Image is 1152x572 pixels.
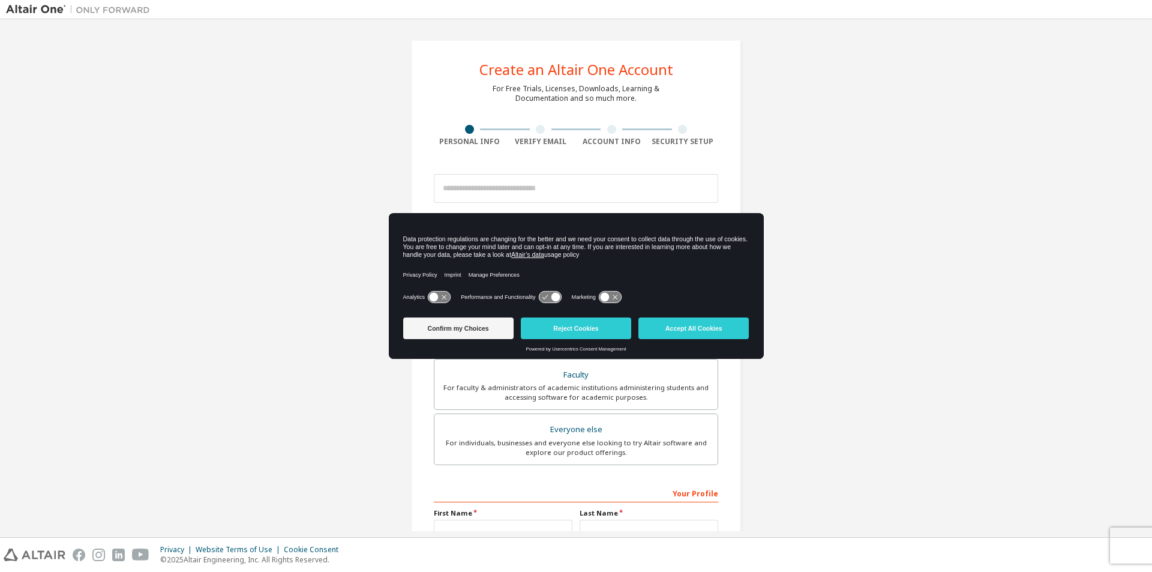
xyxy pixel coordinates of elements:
div: For Free Trials, Licenses, Downloads, Learning & Documentation and so much more. [493,84,659,103]
div: Verify Email [505,137,577,146]
p: © 2025 Altair Engineering, Inc. All Rights Reserved. [160,555,346,565]
div: Faculty [442,367,710,384]
div: For individuals, businesses and everyone else looking to try Altair software and explore our prod... [442,438,710,457]
div: Everyone else [442,421,710,438]
div: Security Setup [647,137,719,146]
img: altair_logo.svg [4,549,65,561]
label: Last Name [580,508,718,518]
div: For faculty & administrators of academic institutions administering students and accessing softwa... [442,383,710,402]
img: facebook.svg [73,549,85,561]
div: Account Info [576,137,647,146]
img: Altair One [6,4,156,16]
img: instagram.svg [92,549,105,561]
label: First Name [434,508,572,518]
div: Your Profile [434,483,718,502]
div: Create an Altair One Account [479,62,673,77]
div: Personal Info [434,137,505,146]
div: Privacy [160,545,196,555]
img: linkedin.svg [112,549,125,561]
div: Cookie Consent [284,545,346,555]
div: Website Terms of Use [196,545,284,555]
img: youtube.svg [132,549,149,561]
